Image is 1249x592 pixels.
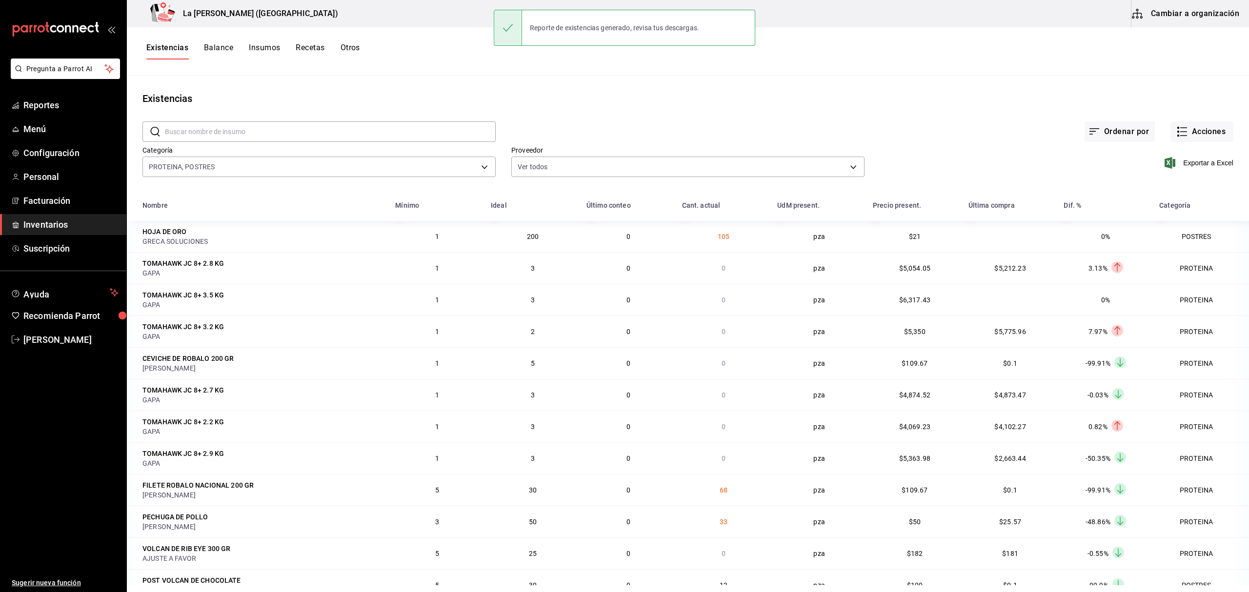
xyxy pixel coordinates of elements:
label: Proveedor [511,147,865,154]
td: PROTEINA [1153,411,1249,442]
button: Pregunta a Parrot AI [11,59,120,79]
span: $182 [907,550,923,557]
span: 0.82% [1088,423,1108,431]
span: 1 [435,454,439,462]
span: $6,317.43 [899,296,930,304]
span: 0% [1101,296,1110,304]
span: 0 [626,233,630,240]
span: 0 [722,264,725,272]
span: $25.57 [999,518,1021,526]
div: [PERSON_NAME] [142,363,240,373]
span: Reportes [23,99,119,112]
span: 0 [722,328,725,335]
div: TOMAHAWK JC 8+ 2.8 KG [142,258,224,268]
span: $0.1 [1003,359,1017,367]
span: -50.35% [1086,454,1110,462]
span: 0% [1101,233,1110,240]
span: -99.91% [1086,359,1110,367]
span: 0 [626,328,630,335]
button: Otros [341,43,360,59]
div: Cant. actual [682,201,721,209]
span: 30 [529,486,537,494]
span: 0 [722,391,725,399]
span: 1 [435,233,439,240]
span: 68 [720,486,727,494]
div: Ideal [491,201,507,209]
span: Suscripción [23,242,119,255]
td: PROTEINA [1153,442,1249,474]
span: 0 [626,359,630,367]
div: Mínimo [395,201,419,209]
span: Ayuda [23,287,106,298]
span: 3 [531,454,535,462]
span: 5 [531,359,535,367]
td: PROTEINA [1153,316,1249,347]
div: [PERSON_NAME] [142,522,383,532]
div: PECHUGA DE POLLO [142,512,208,522]
div: GAPA [142,427,383,436]
td: pza [771,316,867,347]
span: $5,350 [904,328,926,335]
span: 0 [626,518,630,526]
span: $50 [909,518,921,526]
span: 0 [626,550,630,557]
span: Menú [23,122,119,136]
span: 5 [435,581,439,589]
span: $2,663.44 [994,454,1026,462]
td: PROTEINA [1153,506,1249,537]
div: navigation tabs [146,43,360,59]
span: 0 [722,454,725,462]
span: $109.67 [902,359,927,367]
span: $5,054.05 [899,264,930,272]
span: Ver todos [518,162,547,172]
td: pza [771,284,867,316]
span: 1 [435,423,439,431]
td: PROTEINA [1153,284,1249,316]
span: $4,874.52 [899,391,930,399]
span: 0 [626,454,630,462]
span: 0 [722,550,725,557]
span: 0 [626,391,630,399]
div: HOJA DE ORO [142,227,187,237]
span: 25 [529,550,537,557]
span: $0.1 [1003,486,1017,494]
td: pza [771,411,867,442]
span: 0 [626,423,630,431]
span: $5,775.96 [994,328,1026,335]
button: Acciones [1170,121,1233,142]
span: Personal [23,170,119,183]
div: FILETE ROBALO NACIONAL 200 GR [142,480,254,490]
span: 105 [718,233,729,240]
td: pza [771,347,867,379]
span: $181 [1002,550,1018,557]
button: Ordenar por [1085,121,1155,142]
span: Inventarios [23,218,119,231]
span: 5 [435,550,439,557]
span: Exportar a Excel [1167,157,1233,169]
div: Precio present. [873,201,921,209]
span: 3 [435,518,439,526]
span: 0 [626,486,630,494]
td: pza [771,442,867,474]
span: -0.55% [1088,550,1108,557]
span: $0.1 [1003,581,1017,589]
td: pza [771,537,867,569]
span: $5,212.23 [994,264,1026,272]
span: 50 [529,518,537,526]
span: 3 [531,296,535,304]
button: Existencias [146,43,188,59]
div: GAPA [142,268,383,278]
div: Categoría [1159,201,1190,209]
span: 1 [435,359,439,367]
div: TOMAHAWK JC 8+ 3.2 KG [142,322,224,332]
span: 3 [531,264,535,272]
div: Reporte de existencias generado, revisa tus descargas. [522,17,707,39]
div: GAPA [142,458,383,468]
td: PROTEINA [1153,252,1249,284]
div: Nombre [142,201,168,209]
span: $5,363.98 [899,454,930,462]
span: [PERSON_NAME] [23,333,119,346]
span: 1 [435,328,439,335]
h3: La [PERSON_NAME] ([GEOGRAPHIC_DATA]) [175,8,338,20]
span: 3 [531,423,535,431]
